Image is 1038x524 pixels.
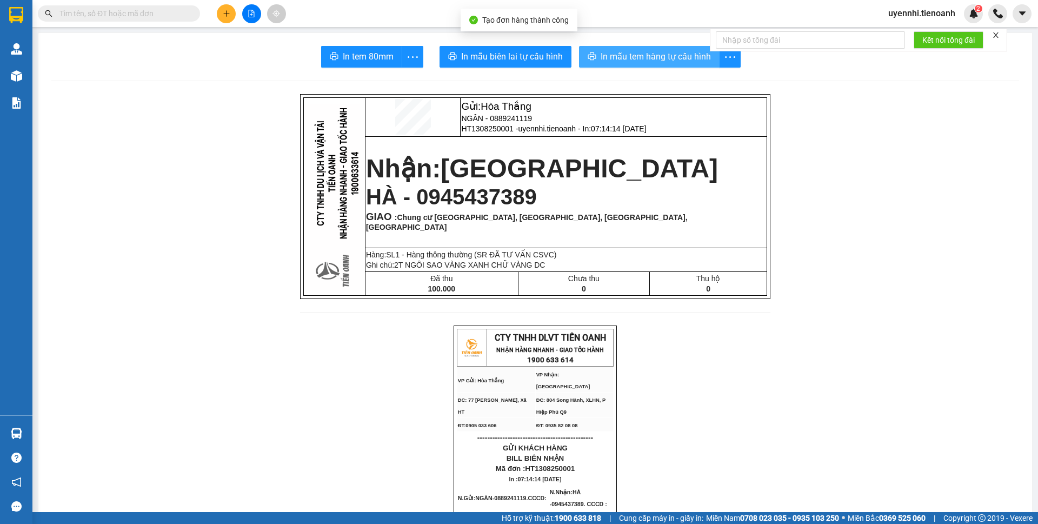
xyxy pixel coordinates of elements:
span: copyright [978,514,986,522]
span: printer [448,52,457,62]
span: caret-down [1017,9,1027,18]
span: 100.000 [428,284,456,293]
span: VP Nhận: [GEOGRAPHIC_DATA] [536,372,590,389]
img: warehouse-icon [11,70,22,82]
span: GIAO [366,211,392,222]
span: HÀ - 0945437389 [366,185,537,209]
span: 0 [582,284,586,293]
span: | [609,512,611,524]
span: Hòa Thắng [481,101,531,112]
img: icon-new-feature [969,9,979,18]
input: Tìm tên, số ĐT hoặc mã đơn [59,8,187,19]
span: 07:14:14 [DATE] [518,476,562,482]
span: ĐT:0905 033 606 [458,423,497,428]
span: uyennhi.tienoanh [880,6,964,20]
span: - [493,495,548,501]
span: [GEOGRAPHIC_DATA] [441,154,718,183]
span: Thu hộ [696,274,721,283]
span: HT1308250001 [525,465,575,473]
span: In mẫu biên lai tự cấu hình [461,50,563,63]
button: printerIn mẫu biên lai tự cấu hình [440,46,571,68]
img: logo-vxr [9,7,23,23]
button: printerIn tem 80mm [321,46,402,68]
span: plus [223,10,230,17]
strong: NHẬN HÀNG NHANH - GIAO TỐC HÀNH [496,347,604,354]
input: Nhập số tổng đài [716,31,905,49]
span: aim [272,10,280,17]
span: In mẫu tem hàng tự cấu hình [601,50,711,63]
span: CTY TNHH DLVT TIẾN OANH [495,333,606,343]
button: caret-down [1013,4,1032,23]
span: close [992,31,1000,39]
span: check-circle [469,16,478,24]
span: 2T NGÔI SAO VÀNG XANH CHỮ VÀNG DC [394,261,545,269]
span: Gửi: [461,101,531,112]
strong: 1900 633 818 [555,514,601,522]
span: Kết nối tổng đài [922,34,975,46]
button: more [719,46,741,68]
strong: Nhận: [366,154,718,183]
span: 07:14:14 [DATE] [591,124,646,133]
span: Tạo đơn hàng thành công [482,16,569,24]
button: file-add [242,4,261,23]
span: In : [509,476,562,482]
span: file-add [248,10,255,17]
button: aim [267,4,286,23]
span: notification [11,477,22,487]
button: more [402,46,423,68]
span: ĐC: 77 [PERSON_NAME], Xã HT [458,397,527,415]
button: Kết nối tổng đài [914,31,983,49]
img: logo [458,334,485,361]
button: printerIn mẫu tem hàng tự cấu hình [579,46,720,68]
span: Ghi chú: [366,261,545,269]
strong: 0708 023 035 - 0935 103 250 [740,514,839,522]
span: 1 - Hàng thông thường (SR ĐÃ TƯ VẤN CSVC) [395,250,556,259]
span: GỬI KHÁCH HÀNG [503,444,568,452]
span: NGÂN [475,495,492,501]
span: ⚪️ [842,516,845,520]
span: uyennhi.tienoanh - In: [518,124,646,133]
span: 2 [976,5,980,12]
span: ---------------------------------------------- [477,433,593,442]
span: Chung cư [GEOGRAPHIC_DATA], [GEOGRAPHIC_DATA], [GEOGRAPHIC_DATA], [GEOGRAPHIC_DATA] [366,213,688,231]
span: Chưa thu [568,274,600,283]
span: : [366,213,688,231]
span: BILL BIÊN NHẬN [507,454,564,462]
span: VP Gửi: Hòa Thắng [458,378,504,383]
span: 0 [706,284,710,293]
span: ĐC: 804 Song Hành, XLHN, P Hiệp Phú Q9 [536,397,605,415]
span: N.Nhận: [550,489,607,507]
span: 0889241119. [494,495,548,501]
span: Miền Bắc [848,512,926,524]
img: warehouse-icon [11,428,22,439]
span: printer [588,52,596,62]
span: NGÂN - 0889241119 [461,114,532,123]
span: printer [330,52,338,62]
span: more [402,50,423,64]
span: Miền Nam [706,512,839,524]
sup: 2 [975,5,982,12]
span: In tem 80mm [343,50,394,63]
span: question-circle [11,453,22,463]
span: message [11,501,22,512]
span: CCCD: [528,495,548,501]
span: Cung cấp máy in - giấy in: [619,512,703,524]
button: plus [217,4,236,23]
span: Hàng:SL [366,250,557,259]
span: Mã đơn : [496,465,575,473]
span: ĐT: 0935 82 08 08 [536,423,578,428]
span: Hỗ trợ kỹ thuật: [502,512,601,524]
strong: 1900 633 614 [527,356,574,364]
span: | [934,512,935,524]
img: warehouse-icon [11,43,22,55]
span: HÀ - [550,489,607,507]
span: 0945437389. CCCD : [551,501,607,507]
img: phone-icon [993,9,1003,18]
strong: 0369 525 060 [879,514,926,522]
span: Đã thu [430,274,453,283]
span: HT1308250001 - [461,124,646,133]
img: solution-icon [11,97,22,109]
span: search [45,10,52,17]
span: more [720,50,740,64]
span: N.Gửi: [458,495,548,501]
